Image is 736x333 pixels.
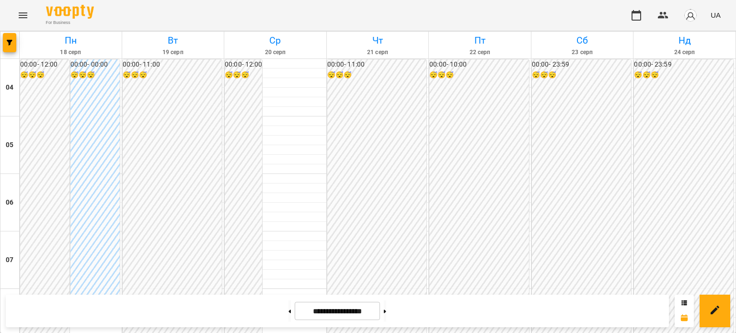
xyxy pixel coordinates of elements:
h6: 24 серп [635,48,734,57]
h6: Сб [533,33,632,48]
span: UA [711,10,721,20]
h6: 19 серп [124,48,223,57]
img: avatar_s.png [684,9,697,22]
h6: 00:00 - 00:00 [70,59,120,70]
h6: Ср [226,33,325,48]
h6: 00:00 - 23:59 [634,59,734,70]
h6: 00:00 - 12:00 [225,59,262,70]
button: Menu [11,4,34,27]
h6: Пт [430,33,529,48]
h6: 23 серп [533,48,632,57]
h6: 00:00 - 11:00 [327,59,427,70]
h6: 05 [6,140,13,150]
h6: 00:00 - 10:00 [429,59,529,70]
h6: Чт [328,33,427,48]
h6: 07 [6,255,13,265]
h6: 06 [6,197,13,208]
h6: 00:00 - 11:00 [123,59,222,70]
h6: Пн [21,33,120,48]
h6: 😴😴😴 [20,70,69,80]
h6: 😴😴😴 [532,70,632,80]
h6: 😴😴😴 [327,70,427,80]
h6: 😴😴😴 [225,70,262,80]
span: For Business [46,20,94,26]
h6: 04 [6,82,13,93]
h6: 18 серп [21,48,120,57]
h6: 00:00 - 23:59 [532,59,632,70]
h6: 😴😴😴 [429,70,529,80]
img: Voopty Logo [46,5,94,19]
h6: 20 серп [226,48,325,57]
h6: Вт [124,33,223,48]
h6: 😴😴😴 [634,70,734,80]
button: UA [707,6,724,24]
h6: 😴😴😴 [123,70,222,80]
h6: 21 серп [328,48,427,57]
h6: 😴😴😴 [70,70,120,80]
h6: 00:00 - 12:00 [20,59,69,70]
h6: 22 серп [430,48,529,57]
h6: Нд [635,33,734,48]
